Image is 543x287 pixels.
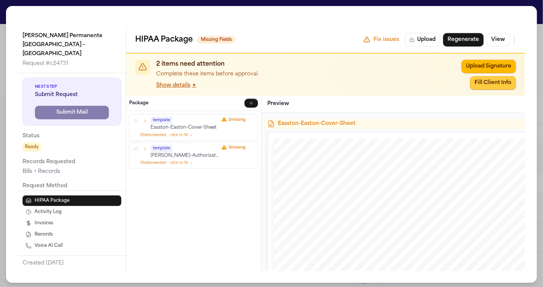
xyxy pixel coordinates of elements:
[151,153,219,159] p: [PERSON_NAME]-Authorization
[311,182,366,185] span: [PERSON_NAME][GEOGRAPHIC_DATA]
[311,191,335,194] span: [PERSON_NAME]
[491,172,497,175] span: (714)
[151,145,172,152] span: template
[396,217,404,220] span: MESA,
[329,220,353,223] span: [PERSON_NAME]
[192,83,196,89] span: ▼
[151,125,219,131] p: Easston-Easton-Cover-Sheet
[140,160,193,166] button: 3fieldsneeded - click to fill →
[308,178,336,181] span: W. [PERSON_NAME]
[326,208,349,211] span: [PERSON_NAME]
[140,132,193,138] button: 2fieldsneeded - click to fill →
[23,168,121,176] div: Bills + Records
[35,198,69,204] span: HIPAA Package
[415,209,424,212] span: DRIVE
[314,204,338,207] span: [PERSON_NAME]
[35,220,53,226] span: Invoices
[23,59,121,68] p: Request # c24731
[156,70,456,79] p: Complete these items before approval.
[471,180,480,182] span: EMAIL
[35,106,109,119] button: Submit Mail
[374,36,399,44] span: Fix issues
[23,207,121,217] button: Activity Log
[151,117,172,124] span: template
[309,220,334,223] span: [PERSON_NAME]
[23,32,121,59] p: [PERSON_NAME] Permanente [GEOGRAPHIC_DATA] – [GEOGRAPHIC_DATA]
[475,176,489,179] span: FACSIMILE
[474,172,490,175] span: TELEPHONE
[405,217,419,220] span: [US_STATE]
[23,143,41,152] span: Ready
[401,213,408,216] span: SUITE
[23,132,121,141] p: Status
[23,182,121,191] p: Request Method
[476,215,517,218] span: [EMAIL_ADDRESS][DOMAIN_NAME]
[501,172,502,175] span: -
[35,231,53,237] span: Records
[23,158,121,167] p: Records Requested
[35,84,109,90] span: Next Step
[443,33,484,47] button: Regenerate
[23,195,121,206] button: HIPAA Package
[267,100,543,108] h3: Preview
[130,114,258,140] div: templateEasston-Easton-Cover-Sheet2missing2fieldsneeded - click to fill →
[23,229,121,240] button: Records
[315,212,340,215] span: [PERSON_NAME]
[421,217,428,220] span: 92626
[308,195,332,198] span: [PERSON_NAME]
[462,60,516,73] button: Upload Signature
[23,259,121,268] p: Created [DATE]
[23,240,121,251] button: Voice AI Call
[35,243,63,249] span: Voice AI Call
[308,187,333,190] span: [PERSON_NAME]
[278,120,532,128] span: Easston-Easton-Cover-Sheet
[471,183,483,186] span: WEBSITE
[229,117,246,123] span: 2 missing
[313,200,338,203] span: [PERSON_NAME]
[405,33,440,47] button: Upload
[502,172,508,175] span: 4590
[391,209,395,212] span: 650
[310,216,335,219] span: [PERSON_NAME]
[129,100,148,106] h3: Package
[130,143,258,168] div: template[PERSON_NAME]-Authorization3missing3fieldsneeded - click to fill →
[475,200,515,202] span: [EMAIL_ADDRESS][DOMAIN_NAME]
[321,216,324,219] span: S.
[396,209,404,212] span: TOWN
[229,145,246,150] span: 3 missing
[404,209,415,212] span: CENTER
[313,208,337,211] span: [PERSON_NAME]
[35,91,109,99] span: Submit Request
[23,218,121,228] button: Invoices
[498,172,502,175] span: 850
[325,216,338,219] span: SINFIELD
[35,209,62,215] span: Activity Log
[321,195,346,198] span: [PERSON_NAME]
[490,176,496,179] span: (714)
[135,34,193,46] h2: HIPAA Package
[387,217,395,220] span: COSTA
[487,33,510,47] button: View
[497,176,501,179] span: 850
[409,213,414,216] span: 1850
[156,82,196,89] button: Show details▼
[389,255,402,260] span: [DATE]
[474,206,514,209] span: [EMAIL_ADDRESS][DOMAIN_NAME]
[502,176,507,179] span: 1978
[470,76,516,90] button: Fill Client Info
[156,60,456,69] p: 2 items need attention
[197,36,236,44] span: Missing Fields
[478,218,519,221] span: [EMAIL_ADDRESS][DOMAIN_NAME]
